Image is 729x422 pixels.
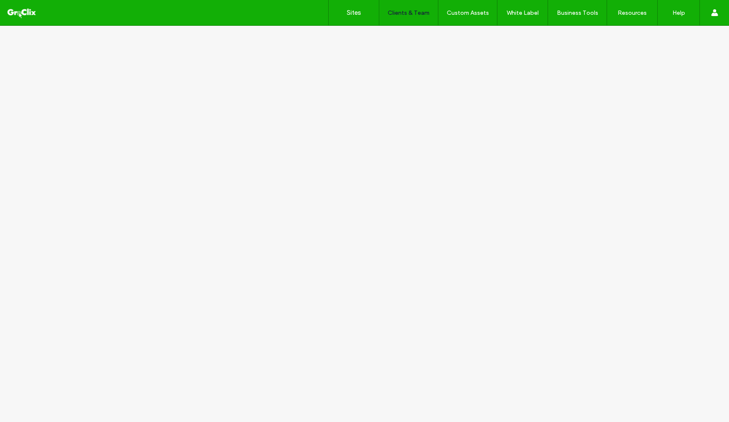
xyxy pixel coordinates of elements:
[557,9,598,16] label: Business Tools
[507,9,539,16] label: White Label
[618,9,647,16] label: Resources
[447,9,489,16] label: Custom Assets
[672,9,685,16] label: Help
[347,9,361,16] label: Sites
[388,9,429,16] label: Clients & Team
